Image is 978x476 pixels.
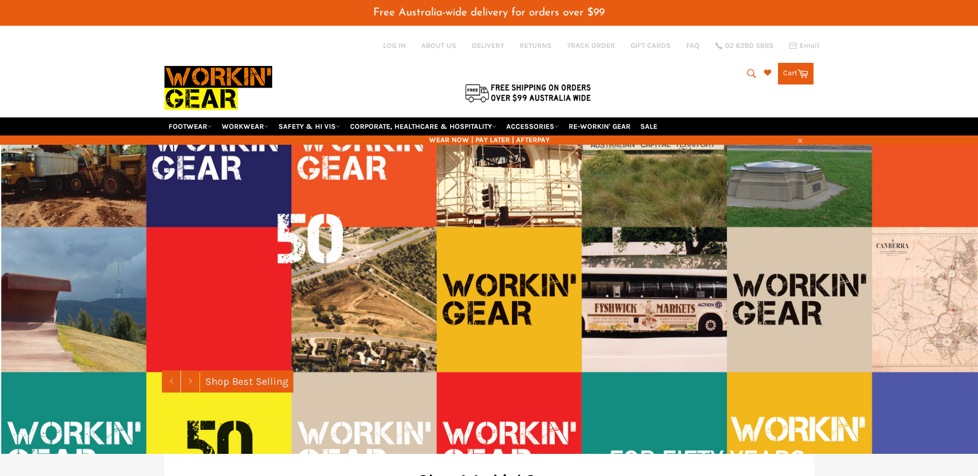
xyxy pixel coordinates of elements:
a: RE-WORKIN' GEAR [565,117,635,135]
a: WORKWEAR [218,117,273,135]
img: Flat $9.95 shipping Australia wide [463,82,592,104]
a: FOOTWEAR [164,117,216,135]
a: GIFT CARDS [631,41,671,50]
span: 02 6280 5885 [725,42,773,49]
a: FAQ [686,41,700,50]
a: DELIVERY [472,41,504,50]
a: Cart [778,63,814,84]
a: Shop Best Selling [200,370,293,393]
a: SALE [636,117,661,135]
span: WEAR NOW | PAY LATER | AFTERPAY [164,135,814,145]
a: TRACK ORDER [567,41,615,50]
a: 02 6280 5885 [715,42,773,49]
a: SAFETY & HI VIS [274,117,344,135]
a: Log in [383,41,406,50]
span: Free Australia-wide delivery for orders over $99 [373,7,605,18]
a: ACCESSORIES [502,117,563,135]
span: Email [800,42,819,49]
a: CORPORATE, HEALTHCARE & HOSPITALITY [346,117,501,135]
a: RETURNS [520,41,552,50]
a: Email [789,42,819,50]
img: Workin Gear leaders in Workwear, Safety Boots, PPE, Uniforms. Australia's No.1 in Workwear [164,59,272,117]
a: ABOUT US [421,41,456,50]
